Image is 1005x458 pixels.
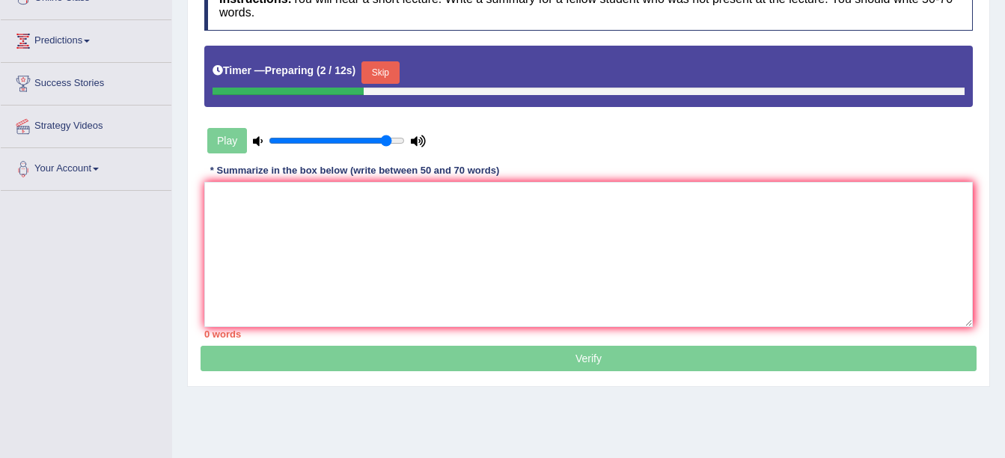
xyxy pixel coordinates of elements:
a: Success Stories [1,63,171,100]
div: * Summarize in the box below (write between 50 and 70 words) [204,163,505,177]
a: Strategy Videos [1,106,171,143]
b: Preparing [265,64,314,76]
a: Your Account [1,148,171,186]
a: Predictions [1,20,171,58]
div: 0 words [204,327,973,341]
b: ( [317,64,320,76]
h5: Timer — [213,65,355,76]
b: ) [352,64,356,76]
button: Skip [361,61,399,84]
b: 2 / 12s [320,64,352,76]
